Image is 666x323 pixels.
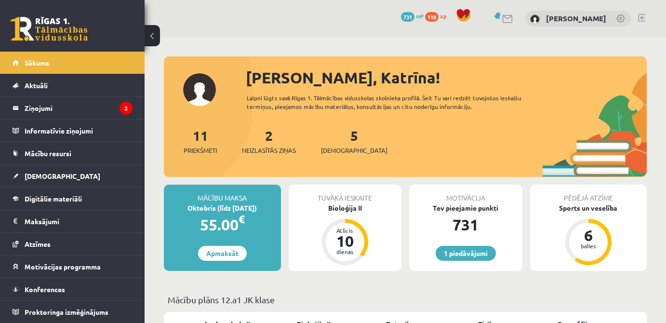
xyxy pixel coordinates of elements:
i: 2 [120,102,133,115]
span: Mācību resursi [25,149,71,158]
a: Informatīvie ziņojumi [13,120,133,142]
a: Digitālie materiāli [13,188,133,210]
span: mP [416,12,424,20]
a: Motivācijas programma [13,256,133,278]
a: Apmaksāt [198,246,247,261]
span: Motivācijas programma [25,262,101,271]
a: Bioloģija II Atlicis 10 dienas [289,203,402,267]
span: 118 [425,12,439,22]
span: Digitālie materiāli [25,194,82,203]
div: 6 [574,228,603,243]
a: 11Priekšmeti [184,127,217,155]
a: Rīgas 1. Tālmācības vidusskola [11,17,88,41]
div: Sports un veselība [530,203,647,213]
span: Priekšmeti [184,146,217,155]
div: Motivācija [409,185,522,203]
a: [PERSON_NAME] [546,13,606,23]
div: Tuvākā ieskaite [289,185,402,203]
div: Laipni lūgts savā Rīgas 1. Tālmācības vidusskolas skolnieka profilā. Šeit Tu vari redzēt tuvojošo... [247,94,536,111]
div: Tev pieejamie punkti [409,203,522,213]
a: 1 piedāvājumi [436,246,496,261]
span: 731 [401,12,414,22]
div: dienas [331,249,360,255]
div: Bioloģija II [289,203,402,213]
div: Mācību maksa [164,185,281,203]
a: Konferences [13,278,133,300]
div: Pēdējā atzīme [530,185,647,203]
a: Aktuāli [13,74,133,96]
a: Atzīmes [13,233,133,255]
div: 731 [409,213,522,236]
a: Sports un veselība 6 balles [530,203,647,267]
span: xp [440,12,446,20]
div: [PERSON_NAME], Katrīna! [246,66,647,89]
span: Sākums [25,58,49,67]
span: Proktoringa izmēģinājums [25,308,108,316]
a: Mācību resursi [13,142,133,164]
span: Neizlasītās ziņas [242,146,296,155]
a: 2Neizlasītās ziņas [242,127,296,155]
img: Katrīna Krutikova [530,14,540,24]
a: 118 xp [425,12,451,20]
a: 5[DEMOGRAPHIC_DATA] [321,127,387,155]
legend: Informatīvie ziņojumi [25,120,133,142]
span: Konferences [25,285,65,294]
span: Aktuāli [25,81,48,90]
span: Atzīmes [25,240,51,248]
div: Oktobris (līdz [DATE]) [164,203,281,213]
span: [DEMOGRAPHIC_DATA] [25,172,100,180]
p: Mācību plāns 12.a1 JK klase [168,293,643,306]
a: Proktoringa izmēģinājums [13,301,133,323]
div: 10 [331,233,360,249]
div: Atlicis [331,228,360,233]
a: 731 mP [401,12,424,20]
span: € [239,212,245,226]
div: 55.00 [164,213,281,236]
span: [DEMOGRAPHIC_DATA] [321,146,387,155]
a: [DEMOGRAPHIC_DATA] [13,165,133,187]
div: balles [574,243,603,249]
a: Sākums [13,52,133,74]
legend: Maksājumi [25,210,133,232]
a: Ziņojumi2 [13,97,133,119]
a: Maksājumi [13,210,133,232]
legend: Ziņojumi [25,97,133,119]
